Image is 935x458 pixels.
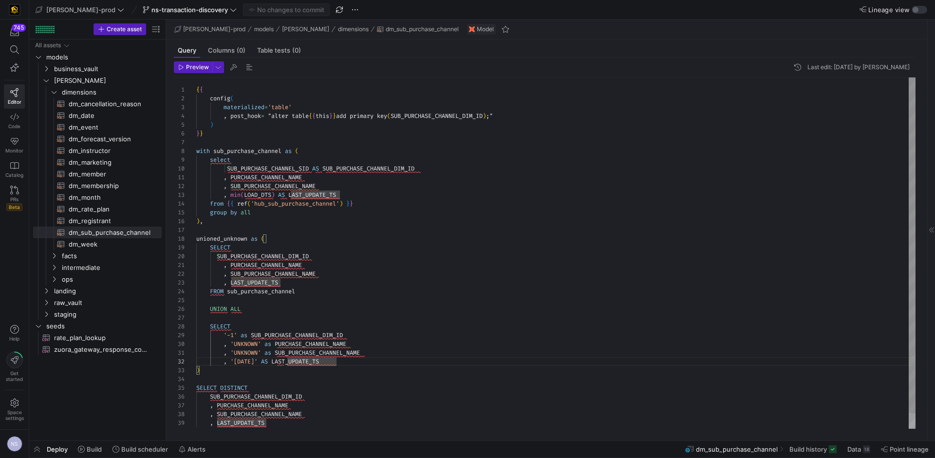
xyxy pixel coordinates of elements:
[174,278,185,287] div: 23
[329,112,333,120] span: }
[174,199,185,208] div: 14
[196,130,200,137] span: }
[178,47,196,54] span: Query
[224,270,227,278] span: ,
[210,95,230,102] span: config
[288,191,336,199] span: LAST_UPDATE_TS
[217,401,288,409] span: PURCHASE_CHANNEL_NAME
[217,419,264,427] span: LAST_UPDATE_TS
[33,285,162,297] div: Press SPACE to select this row.
[33,273,162,285] div: Press SPACE to select this row.
[278,191,285,199] span: AS
[33,262,162,273] div: Press SPACE to select this row.
[338,26,369,33] span: dimensions
[33,191,162,203] a: dm_month​​​​​​​​​​
[210,410,213,418] span: ,
[54,286,160,297] span: landing
[807,64,910,71] div: Last edit: [DATE] by [PERSON_NAME]
[4,434,25,454] button: NS
[69,110,150,121] span: dm_date​​​​​​​​​​
[174,401,185,410] div: 37
[271,191,275,199] span: )
[196,428,210,436] span: FROM
[10,196,19,202] span: PRs
[174,208,185,217] div: 15
[69,145,150,156] span: dm_instructor​​​​​​​​​​
[174,191,185,199] div: 13
[208,47,245,54] span: Columns
[33,145,162,156] div: Press SPACE to select this row.
[33,98,162,110] div: Press SPACE to select this row.
[174,322,185,331] div: 28
[877,441,933,458] button: Point lineage
[247,200,251,208] span: (
[230,270,316,278] span: SUB_PURCHASE_CHANNEL_NAME
[261,235,264,243] span: (
[843,441,875,458] button: Data18
[210,305,227,313] span: UNION
[322,165,414,172] span: SUB_PURCHASE_CHANNEL_DIM_ID
[174,252,185,261] div: 20
[174,182,185,191] div: 12
[54,75,160,86] span: [PERSON_NAME]
[230,95,234,102] span: (
[33,332,162,343] div: Press SPACE to select this row.
[69,215,150,227] span: dm_registrant​​​​​​​​​​
[210,244,230,251] span: SELECT
[174,348,185,357] div: 31
[387,112,391,120] span: (
[33,51,162,63] div: Press SPACE to select this row.
[33,156,162,168] a: dm_marketing​​​​​​​​​​
[54,309,160,320] span: staging
[33,215,162,227] div: Press SPACE to select this row.
[210,156,230,164] span: select
[62,250,160,262] span: facts
[213,428,264,436] span: unioned_unknown
[469,26,475,32] img: undefined
[230,191,241,199] span: min
[268,112,309,120] span: "alter table
[350,200,353,208] span: }
[174,85,185,94] div: 1
[224,358,227,365] span: ,
[4,394,25,425] a: Spacesettings
[200,217,203,225] span: ,
[33,110,162,121] a: dm_date​​​​​​​​​​
[251,331,343,339] span: SUB_PURCHASE_CHANNEL_DIM_ID
[196,86,200,94] span: {
[261,358,268,365] span: AS
[69,157,150,168] span: dm_marketing​​​​​​​​​​
[230,209,237,216] span: by
[271,358,319,365] span: LAST_UPDATE_TS
[264,349,271,357] span: as
[241,331,247,339] span: as
[210,401,213,409] span: ,
[275,340,346,348] span: PURCHASE_CHANNEL_NAME
[336,112,387,120] span: add primary key
[336,23,371,35] button: dimensions
[174,120,185,129] div: 5
[789,445,827,453] span: Build history
[295,147,299,155] span: (
[8,99,21,105] span: Editor
[5,148,23,153] span: Monitor
[217,252,309,260] span: SUB_PURCHASE_CHANNEL_DIM_ID
[33,203,162,215] div: Press SPACE to select this row.
[224,261,227,269] span: ,
[196,384,217,392] span: SELECT
[33,156,162,168] div: Press SPACE to select this row.
[54,297,160,308] span: raw_vault
[174,410,185,419] div: 38
[174,103,185,112] div: 3
[196,147,210,155] span: with
[257,47,301,54] span: Table tests
[5,172,23,178] span: Catalog
[391,112,483,120] span: SUB_PURCHASE_CHANNEL_DIM_ID
[227,200,230,208] span: {
[4,84,25,109] a: Editor
[241,209,251,216] span: all
[210,209,227,216] span: group
[33,238,162,250] div: Press SPACE to select this row.
[33,121,162,133] a: dm_event​​​​​​​​​​
[210,287,224,295] span: FROM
